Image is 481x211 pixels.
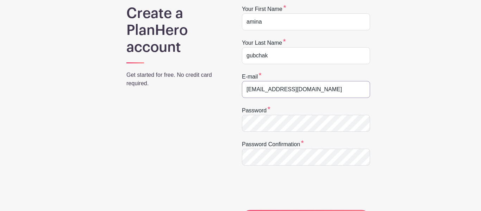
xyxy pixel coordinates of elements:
input: e.g. Smith [242,47,370,64]
label: Password [242,106,270,115]
p: Get started for free. No credit card required. [126,71,224,88]
label: E-mail [242,73,262,81]
iframe: reCAPTCHA [242,174,349,201]
input: e.g. Julie [242,13,370,30]
label: Password confirmation [242,140,304,149]
input: e.g. julie@eventco.com [242,81,370,98]
label: Your first name [242,5,286,13]
h1: Create a PlanHero account [126,5,224,56]
label: Your last name [242,39,286,47]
